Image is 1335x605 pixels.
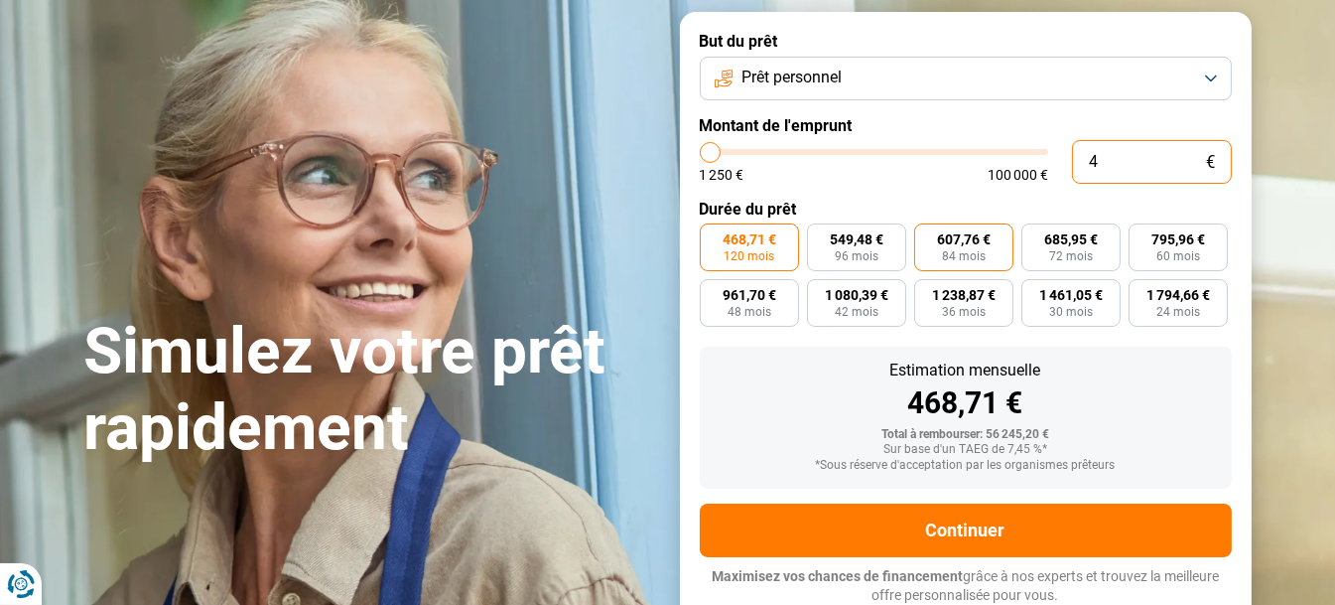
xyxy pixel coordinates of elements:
[988,168,1048,182] span: 100 000 €
[723,232,776,246] span: 468,71 €
[1049,306,1093,318] span: 30 mois
[1044,232,1098,246] span: 685,95 €
[712,568,963,584] span: Maximisez vos chances de financement
[942,250,986,262] span: 84 mois
[1049,250,1093,262] span: 72 mois
[1146,288,1210,302] span: 1 794,66 €
[84,314,656,467] h1: Simulez votre prêt rapidement
[1156,250,1200,262] span: 60 mois
[716,388,1216,418] div: 468,71 €
[700,200,1232,219] label: Durée du prêt
[724,250,774,262] span: 120 mois
[1207,154,1216,171] span: €
[942,306,986,318] span: 36 mois
[932,288,996,302] span: 1 238,87 €
[835,250,878,262] span: 96 mois
[1039,288,1103,302] span: 1 461,05 €
[830,232,883,246] span: 549,48 €
[700,504,1232,557] button: Continuer
[700,32,1232,51] label: But du prêt
[728,306,771,318] span: 48 mois
[1156,306,1200,318] span: 24 mois
[1151,232,1205,246] span: 795,96 €
[700,116,1232,135] label: Montant de l'emprunt
[716,459,1216,473] div: *Sous réserve d'acceptation par les organismes prêteurs
[741,67,842,88] span: Prêt personnel
[825,288,888,302] span: 1 080,39 €
[723,288,776,302] span: 961,70 €
[716,363,1216,378] div: Estimation mensuelle
[716,443,1216,457] div: Sur base d'un TAEG de 7,45 %*
[700,57,1232,100] button: Prêt personnel
[835,306,878,318] span: 42 mois
[700,168,744,182] span: 1 250 €
[716,428,1216,442] div: Total à rembourser: 56 245,20 €
[937,232,991,246] span: 607,76 €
